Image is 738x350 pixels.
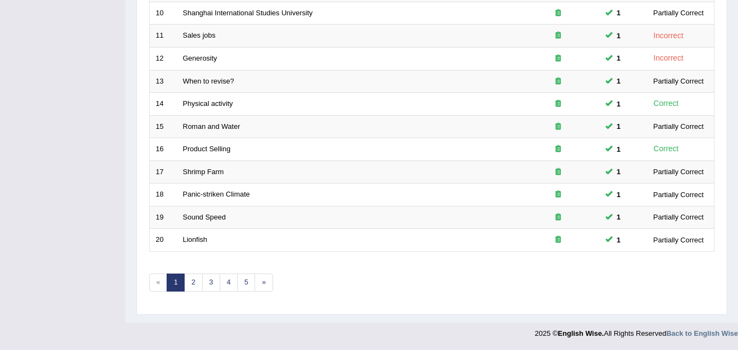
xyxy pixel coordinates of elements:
[649,97,683,110] div: Correct
[649,7,708,19] div: Partially Correct
[649,143,683,155] div: Correct
[523,189,593,200] div: Exam occurring question
[523,76,593,87] div: Exam occurring question
[183,213,226,221] a: Sound Speed
[649,234,708,246] div: Partially Correct
[523,122,593,132] div: Exam occurring question
[612,7,625,19] span: You can still take this question
[183,77,234,85] a: When to revise?
[220,274,238,292] a: 4
[649,52,688,64] div: Incorrect
[523,144,593,155] div: Exam occurring question
[612,211,625,223] span: You can still take this question
[150,206,177,229] td: 19
[183,54,217,62] a: Generosity
[523,99,593,109] div: Exam occurring question
[183,99,233,108] a: Physical activity
[150,47,177,70] td: 12
[523,54,593,64] div: Exam occurring question
[612,166,625,177] span: You can still take this question
[666,329,738,337] a: Back to English Wise
[167,274,185,292] a: 1
[150,115,177,138] td: 15
[183,235,208,244] a: Lionfish
[183,122,240,130] a: Roman and Water
[149,274,167,292] span: «
[612,189,625,200] span: You can still take this question
[184,274,202,292] a: 2
[183,9,313,17] a: Shanghai International Studies University
[612,75,625,87] span: You can still take this question
[150,70,177,93] td: 13
[523,167,593,177] div: Exam occurring question
[649,75,708,87] div: Partially Correct
[202,274,220,292] a: 3
[523,235,593,245] div: Exam occurring question
[612,144,625,155] span: You can still take this question
[612,121,625,132] span: You can still take this question
[255,274,273,292] a: »
[150,161,177,183] td: 17
[649,211,708,223] div: Partially Correct
[649,166,708,177] div: Partially Correct
[523,8,593,19] div: Exam occurring question
[558,329,604,337] strong: English Wise.
[183,145,231,153] a: Product Selling
[183,190,250,198] a: Panic-striken Climate
[523,31,593,41] div: Exam occurring question
[237,274,255,292] a: 5
[612,52,625,64] span: You can still take this question
[612,98,625,110] span: You can still take this question
[612,234,625,246] span: You can still take this question
[612,30,625,41] span: You can still take this question
[150,229,177,252] td: 20
[649,29,688,42] div: Incorrect
[150,138,177,161] td: 16
[150,93,177,116] td: 14
[150,25,177,48] td: 11
[523,212,593,223] div: Exam occurring question
[649,121,708,132] div: Partially Correct
[150,2,177,25] td: 10
[150,183,177,206] td: 18
[183,168,224,176] a: Shrimp Farm
[183,31,216,39] a: Sales jobs
[535,323,738,339] div: 2025 © All Rights Reserved
[649,189,708,200] div: Partially Correct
